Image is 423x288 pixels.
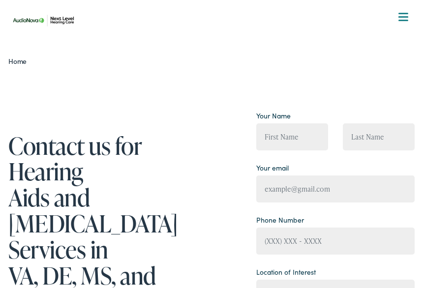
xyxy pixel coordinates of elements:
[16,39,415,70] a: What We Offer
[256,228,415,255] input: (XXX) XXX - XXXX
[256,267,316,277] label: Location of Interest
[256,175,415,202] input: example@gmail.com
[256,111,291,121] label: Your Name
[256,163,289,173] label: Your email
[256,123,328,150] input: First Name
[343,123,415,150] input: Last Name
[8,56,31,66] a: Home
[256,215,304,225] label: Phone Number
